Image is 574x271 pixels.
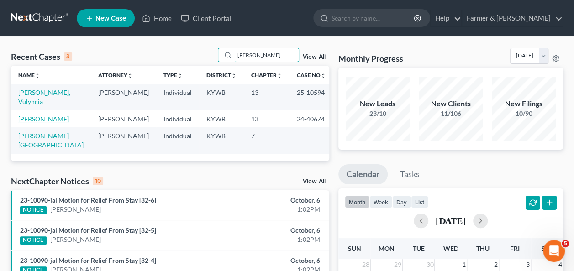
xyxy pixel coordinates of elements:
a: Typeunfold_more [163,72,183,78]
span: 5 [562,240,569,247]
div: 11/106 [419,109,483,118]
button: month [345,196,369,208]
span: Fri [510,245,520,252]
span: 30 [425,259,434,270]
td: KYWB [199,84,244,110]
a: [PERSON_NAME], Vulyncia [18,89,70,105]
i: unfold_more [321,73,326,78]
td: Individual [156,127,199,153]
a: 23-10090-jal Motion for Relief From Stay [32-5] [20,226,156,234]
td: Individual [156,110,199,127]
input: Search by name... [235,48,299,62]
div: NextChapter Notices [11,176,103,187]
span: 4 [558,259,563,270]
span: 28 [361,259,370,270]
td: 25-10594 [290,84,333,110]
div: NOTICE [20,236,47,245]
div: New Clients [419,99,483,109]
td: Individual [156,84,199,110]
div: New Leads [346,99,410,109]
a: Chapterunfold_more [251,72,282,78]
span: Sun [348,245,361,252]
a: Tasks [392,164,428,184]
a: Nameunfold_more [18,72,40,78]
div: 3 [64,52,72,61]
td: KYWB [199,127,244,153]
td: 13 [244,110,290,127]
td: [PERSON_NAME] [91,84,156,110]
i: unfold_more [35,73,40,78]
i: unfold_more [231,73,237,78]
a: Help [431,10,461,26]
span: Thu [476,245,490,252]
span: Tue [413,245,425,252]
td: KYWB [199,110,244,127]
a: Farmer & [PERSON_NAME] [462,10,563,26]
td: 24-40674 [290,110,333,127]
i: unfold_more [277,73,282,78]
div: New Filings [492,99,556,109]
div: October, 6 [226,256,320,265]
span: Mon [379,245,395,252]
div: October, 6 [226,226,320,235]
a: Client Portal [176,10,236,26]
a: View All [303,178,326,185]
div: 10 [93,177,103,185]
a: 23-10090-jal Motion for Relief From Stay [32-4] [20,256,156,264]
a: Districtunfold_more [206,72,237,78]
td: 13 [244,84,290,110]
div: 10/90 [492,109,556,118]
span: 3 [525,259,531,270]
span: Sat [541,245,553,252]
td: [PERSON_NAME] [91,127,156,153]
td: 7 [244,127,290,153]
a: Attorneyunfold_more [98,72,133,78]
a: Calendar [338,164,388,184]
div: 1:02PM [226,235,320,244]
h3: Monthly Progress [338,53,403,64]
div: October, 6 [226,196,320,205]
div: Recent Cases [11,51,72,62]
i: unfold_more [177,73,183,78]
a: 23-10090-jal Motion for Relief From Stay [32-6] [20,196,156,204]
span: New Case [95,15,126,22]
h2: [DATE] [436,216,466,225]
button: day [392,196,411,208]
span: Wed [443,245,458,252]
a: [PERSON_NAME][GEOGRAPHIC_DATA] [18,132,84,149]
i: unfold_more [127,73,133,78]
input: Search by name... [332,10,415,26]
button: list [411,196,428,208]
a: [PERSON_NAME] [50,205,101,214]
span: 2 [493,259,499,270]
a: [PERSON_NAME] [18,115,69,123]
a: [PERSON_NAME] [50,235,101,244]
span: 29 [393,259,402,270]
div: 23/10 [346,109,410,118]
div: 1:02PM [226,205,320,214]
span: 1 [461,259,467,270]
iframe: Intercom live chat [543,240,565,262]
a: View All [303,54,326,60]
div: NOTICE [20,206,47,214]
button: week [369,196,392,208]
a: Case Nounfold_more [297,72,326,78]
a: Home [137,10,176,26]
td: [PERSON_NAME] [91,110,156,127]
